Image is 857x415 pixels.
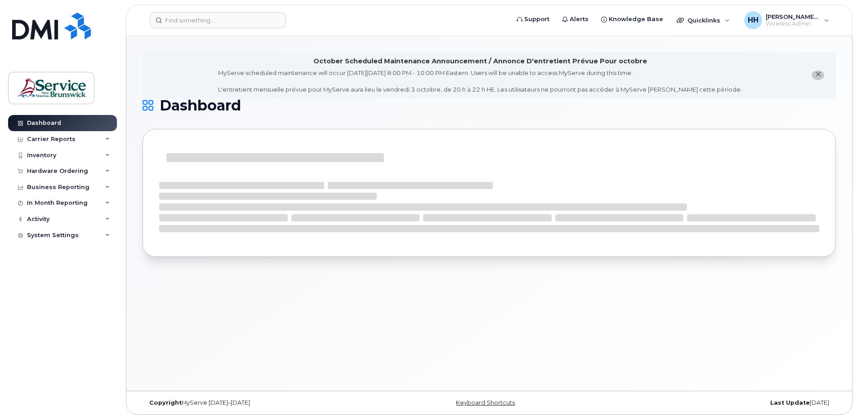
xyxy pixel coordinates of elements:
div: MyServe scheduled maintenance will occur [DATE][DATE] 8:00 PM - 10:00 PM Eastern. Users will be u... [218,69,742,94]
div: October Scheduled Maintenance Announcement / Annonce D'entretient Prévue Pour octobre [313,57,647,66]
strong: Copyright [149,399,182,406]
span: Dashboard [160,99,241,112]
strong: Last Update [770,399,810,406]
div: MyServe [DATE]–[DATE] [143,399,374,406]
button: close notification [812,71,824,80]
div: [DATE] [605,399,836,406]
a: Keyboard Shortcuts [456,399,515,406]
